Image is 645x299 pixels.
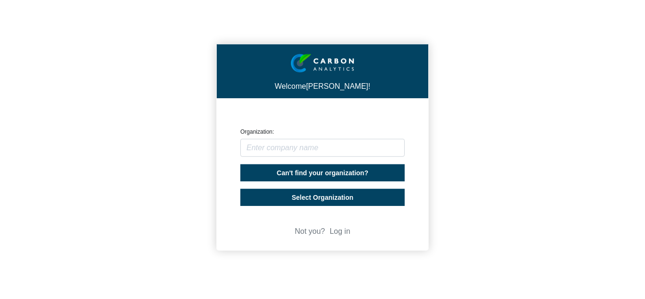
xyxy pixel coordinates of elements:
[295,227,325,235] span: Not you?
[240,128,274,135] label: Organization:
[12,87,172,108] input: Enter your last name
[240,189,405,206] button: Select Organization
[63,53,173,65] div: Leave a message
[10,52,25,66] div: Navigation go back
[306,82,370,90] span: [PERSON_NAME]!
[240,139,405,157] input: Enter company name
[240,164,405,181] button: Can't find your organization?
[155,5,178,27] div: Minimize live chat window
[292,194,354,201] span: Select Organization
[240,112,405,120] p: CREATE ORGANIZATION
[330,227,350,235] a: Log in
[12,143,172,224] textarea: Type your message and click 'Submit'
[275,82,306,90] span: Welcome
[277,169,368,177] span: Can't find your organization?
[291,53,354,73] img: insight-logo-2.png
[12,115,172,136] input: Enter your email address
[138,232,171,245] em: Submit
